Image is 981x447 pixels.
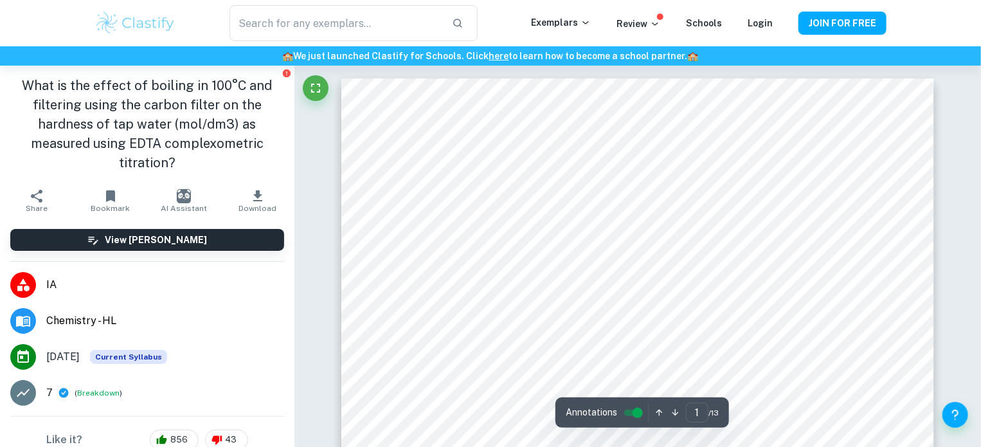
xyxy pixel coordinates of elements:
[798,12,887,35] button: JOIN FOR FREE
[230,5,442,41] input: Search for any exemplars...
[219,433,244,446] span: 43
[105,233,207,247] h6: View [PERSON_NAME]
[94,10,176,36] img: Clastify logo
[10,76,284,172] h1: What is the effect of boiling in 100°C and filtering using the carbon filter on the hardness of t...
[748,18,773,28] a: Login
[90,350,167,364] div: This exemplar is based on the current syllabus. Feel free to refer to it for inspiration/ideas wh...
[75,387,122,399] span: ( )
[531,15,591,30] p: Exemplars
[147,183,221,219] button: AI Assistant
[90,350,167,364] span: Current Syllabus
[566,406,617,419] span: Annotations
[688,51,699,61] span: 🏫
[282,68,292,78] button: Report issue
[46,349,80,365] span: [DATE]
[221,183,294,219] button: Download
[303,75,328,101] button: Fullscreen
[91,204,130,213] span: Bookmark
[46,313,284,329] span: Chemistry - HL
[10,229,284,251] button: View [PERSON_NAME]
[46,385,53,401] p: 7
[177,189,191,203] img: AI Assistant
[239,204,276,213] span: Download
[942,402,968,428] button: Help and Feedback
[163,433,195,446] span: 856
[283,51,294,61] span: 🏫
[708,407,719,419] span: / 13
[686,18,722,28] a: Schools
[161,204,207,213] span: AI Assistant
[489,51,509,61] a: here
[3,49,978,63] h6: We just launched Clastify for Schools. Click to learn how to become a school partner.
[26,204,48,213] span: Share
[616,17,660,31] p: Review
[77,387,120,399] button: Breakdown
[73,183,147,219] button: Bookmark
[46,277,284,293] span: IA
